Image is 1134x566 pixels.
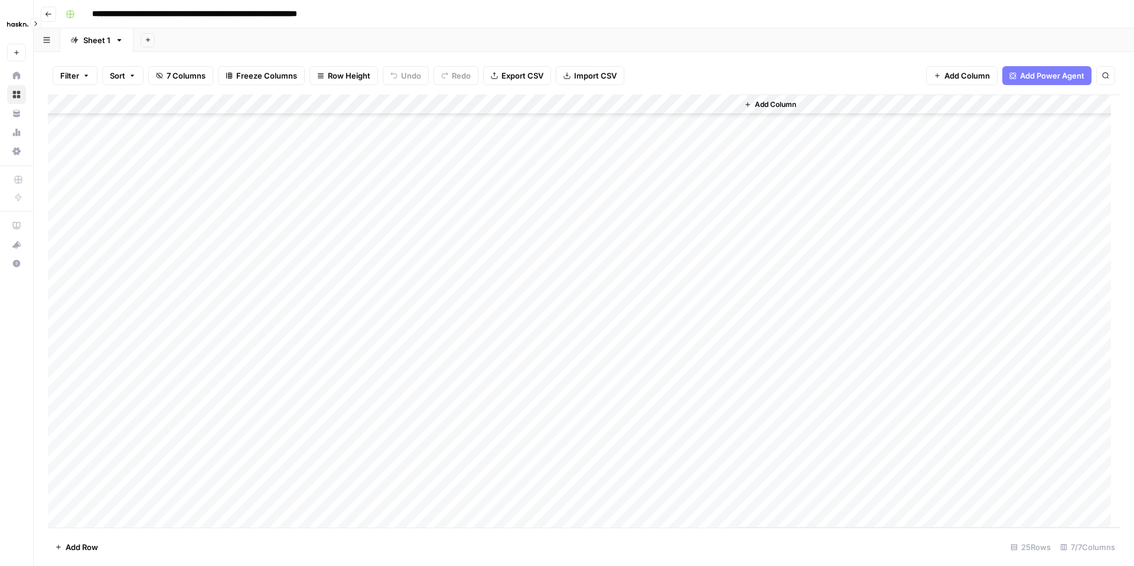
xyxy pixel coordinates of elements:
button: Row Height [309,66,378,85]
span: Add Column [944,70,990,82]
span: Add Column [755,99,796,110]
button: Filter [53,66,97,85]
a: Your Data [7,104,26,123]
span: Row Height [328,70,370,82]
span: Export CSV [501,70,543,82]
span: Add Power Agent [1020,70,1084,82]
button: Add Power Agent [1002,66,1091,85]
button: What's new? [7,235,26,254]
span: Sort [110,70,125,82]
div: What's new? [8,236,25,253]
span: Freeze Columns [236,70,297,82]
a: Settings [7,142,26,161]
button: Workspace: Haskn [7,9,26,39]
img: Haskn Logo [7,14,28,35]
button: Undo [383,66,429,85]
button: Sort [102,66,144,85]
button: Import CSV [556,66,624,85]
a: Sheet 1 [60,28,133,52]
button: Help + Support [7,254,26,273]
button: 7 Columns [148,66,213,85]
span: Redo [452,70,471,82]
a: Home [7,66,26,85]
button: Add Row [48,538,105,557]
span: Import CSV [574,70,617,82]
a: Usage [7,123,26,142]
button: Add Column [739,97,801,112]
a: AirOps Academy [7,216,26,235]
div: 25 Rows [1006,538,1055,557]
div: 7/7 Columns [1055,538,1120,557]
a: Browse [7,85,26,104]
button: Export CSV [483,66,551,85]
button: Add Column [926,66,998,85]
button: Freeze Columns [218,66,305,85]
span: Undo [401,70,421,82]
span: 7 Columns [167,70,206,82]
button: Redo [434,66,478,85]
span: Add Row [66,541,98,553]
div: Sheet 1 [83,34,110,46]
span: Filter [60,70,79,82]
